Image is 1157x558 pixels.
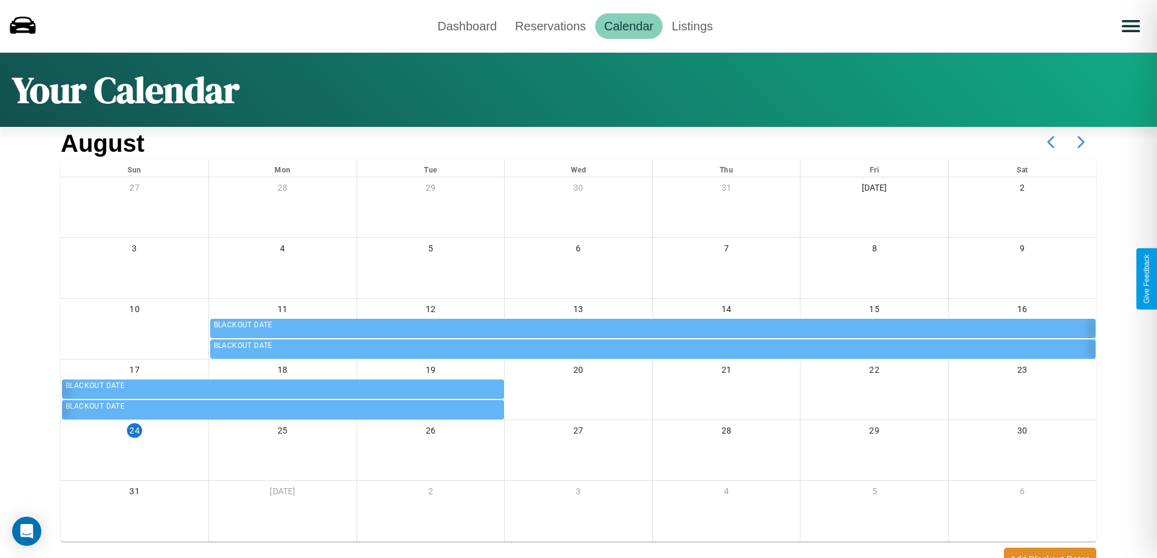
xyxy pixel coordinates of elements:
[800,160,948,177] div: Fri
[663,13,722,39] a: Listings
[800,238,948,263] div: 8
[595,13,663,39] a: Calendar
[209,177,357,202] div: 28
[949,481,1096,506] div: 6
[61,130,145,157] h2: August
[209,299,357,324] div: 11
[1142,254,1151,304] div: Give Feedback
[66,401,502,413] div: BLACKOUT DATE
[357,299,505,324] div: 12
[949,177,1096,202] div: 2
[949,160,1096,177] div: Sat
[209,160,357,177] div: Mon
[505,160,652,177] div: Wed
[357,160,505,177] div: Tue
[949,238,1096,263] div: 9
[357,177,505,202] div: 29
[505,420,652,445] div: 27
[653,160,800,177] div: Thu
[66,380,502,392] div: BLACKOUT DATE
[800,359,948,384] div: 22
[505,481,652,506] div: 3
[505,359,652,384] div: 20
[800,299,948,324] div: 15
[505,238,652,263] div: 6
[61,238,208,263] div: 3
[800,481,948,506] div: 5
[61,160,208,177] div: Sun
[653,359,800,384] div: 21
[214,319,1093,332] div: BLACKOUT DATE
[61,481,208,506] div: 31
[949,299,1096,324] div: 16
[61,359,208,384] div: 17
[127,423,142,438] div: 24
[428,13,506,39] a: Dashboard
[505,177,652,202] div: 30
[653,299,800,324] div: 14
[12,65,239,115] h1: Your Calendar
[506,13,595,39] a: Reservations
[357,420,505,445] div: 26
[653,481,800,506] div: 4
[800,177,948,202] div: [DATE]
[209,420,357,445] div: 25
[214,340,1093,352] div: BLACKOUT DATE
[800,420,948,445] div: 29
[209,359,357,384] div: 18
[653,420,800,445] div: 28
[61,177,208,202] div: 27
[209,238,357,263] div: 4
[12,517,41,546] div: Open Intercom Messenger
[357,359,505,384] div: 19
[653,177,800,202] div: 31
[1114,9,1148,43] button: Open menu
[949,359,1096,384] div: 23
[357,238,505,263] div: 5
[357,481,505,506] div: 2
[61,299,208,324] div: 10
[949,420,1096,445] div: 30
[653,238,800,263] div: 7
[505,299,652,324] div: 13
[209,481,357,506] div: [DATE]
